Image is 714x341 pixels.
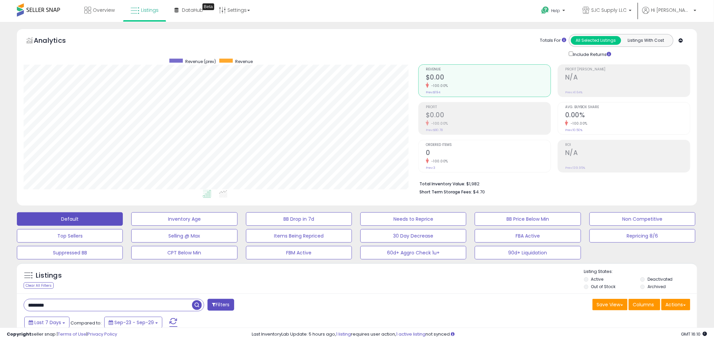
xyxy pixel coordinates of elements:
button: Inventory Age [131,212,237,226]
small: Prev: $80.78 [426,128,443,132]
b: Short Term Storage Fees: [419,189,472,195]
h2: N/A [565,73,690,83]
button: Default [17,212,123,226]
span: Hi [PERSON_NAME] [651,7,692,13]
button: 30 Day Decrease [360,229,466,243]
h5: Analytics [34,36,79,47]
small: Prev: 139.95% [565,166,585,170]
span: 2025-10-7 16:10 GMT [681,331,707,337]
button: Columns [629,299,660,310]
strong: Copyright [7,331,31,337]
span: Revenue [235,59,253,64]
h2: $0.00 [426,111,551,120]
button: Sep-23 - Sep-29 [104,317,162,328]
a: Hi [PERSON_NAME] [642,7,696,22]
div: Last InventoryLab Update: 5 hours ago, requires user action, not synced. [252,331,707,338]
h2: 0 [426,149,551,158]
span: Overview [93,7,115,13]
small: Prev: 3 [426,166,435,170]
button: FBA Active [475,229,581,243]
div: Totals For [540,37,567,44]
i: Get Help [541,6,550,14]
button: Non Competitive [589,212,695,226]
small: Prev: 41.64% [565,90,582,94]
button: BB Drop in 7d [246,212,352,226]
h2: N/A [565,149,690,158]
button: BB Price Below Min [475,212,581,226]
span: SJC Supply LLC [592,7,627,13]
h5: Listings [36,271,62,280]
span: Profit [426,105,551,109]
label: Deactivated [648,276,673,282]
span: Help [551,8,560,13]
label: Active [591,276,604,282]
label: Archived [648,284,666,289]
small: Prev: $194 [426,90,440,94]
button: Selling @ Max [131,229,237,243]
small: -100.00% [429,83,448,88]
button: 90d+ Liquidation [475,246,581,259]
span: Avg. Buybox Share [565,105,690,109]
button: Suppressed BB [17,246,123,259]
button: Save View [593,299,628,310]
a: Help [536,1,572,22]
p: Listing States: [584,269,697,275]
span: Compared to: [71,320,102,326]
button: Needs to Reprice [360,212,466,226]
label: Out of Stock [591,284,616,289]
button: Last 7 Days [24,317,70,328]
small: Prev: 10.50% [565,128,582,132]
div: seller snap | | [7,331,117,338]
span: Revenue (prev) [185,59,216,64]
span: DataHub [182,7,203,13]
a: 1 active listing [396,331,426,337]
button: CPT Below Min [131,246,237,259]
span: Sep-23 - Sep-29 [114,319,154,326]
button: Listings With Cost [621,36,671,45]
b: Total Inventory Value: [419,181,465,187]
a: 1 listing [336,331,351,337]
h2: $0.00 [426,73,551,83]
button: Top Sellers [17,229,123,243]
button: Repricing 8/6 [589,229,695,243]
span: ROI [565,143,690,147]
span: Last 7 Days [34,319,61,326]
div: Tooltip anchor [202,3,214,10]
span: Listings [141,7,159,13]
button: Filters [208,299,234,311]
a: Terms of Use [58,331,86,337]
h2: 0.00% [565,111,690,120]
span: Profit [PERSON_NAME] [565,68,690,71]
span: Ordered Items [426,143,551,147]
small: -100.00% [568,121,587,126]
small: -100.00% [429,121,448,126]
small: -100.00% [429,159,448,164]
li: $1,982 [419,179,685,187]
span: $4.70 [473,189,485,195]
a: Privacy Policy [87,331,117,337]
button: Items Being Repriced [246,229,352,243]
span: Revenue [426,68,551,71]
button: 60d+ Aggro Check 1u+ [360,246,466,259]
span: Columns [633,301,654,308]
button: Actions [661,299,690,310]
div: Include Returns [564,50,620,58]
button: All Selected Listings [571,36,621,45]
div: Clear All Filters [24,282,54,289]
button: FBM Active [246,246,352,259]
